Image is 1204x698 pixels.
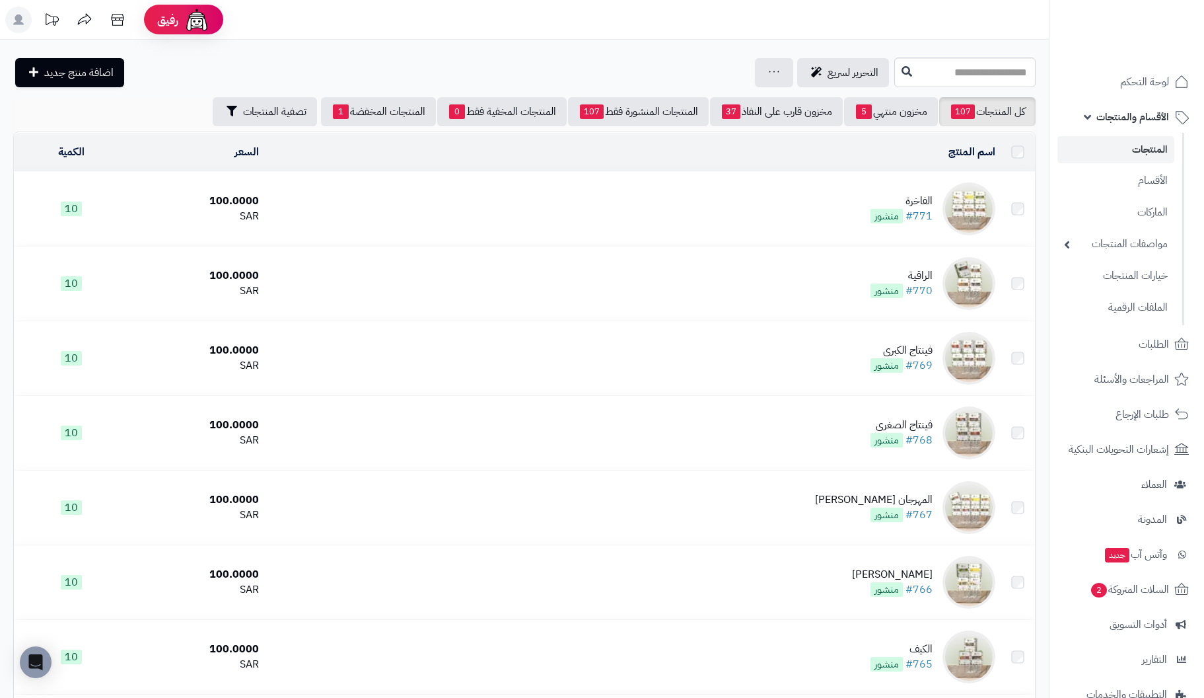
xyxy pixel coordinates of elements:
div: Open Intercom Messenger [20,646,52,678]
a: الأقسام [1057,167,1174,195]
div: 100.0000 [135,418,259,433]
img: الكيف [942,631,995,683]
span: تصفية المنتجات [243,104,306,120]
span: التحرير لسريع [828,65,878,81]
div: 100.0000 [135,492,259,508]
a: تحديثات المنصة [35,7,68,36]
a: #771 [905,208,933,224]
a: المراجعات والأسئلة [1057,364,1196,395]
span: وآتس آب [1104,545,1167,564]
span: 2 [1091,583,1107,598]
div: SAR [135,508,259,523]
a: العملاء [1057,469,1196,500]
a: المنتجات المنشورة فقط107 [568,97,709,126]
span: 10 [61,500,82,515]
span: 10 [61,202,82,216]
div: SAR [135,209,259,224]
img: logo-2.png [1114,34,1191,61]
span: الطلبات [1139,335,1169,354]
div: الكيف [870,642,933,657]
span: منشور [870,582,903,597]
span: 10 [61,351,82,366]
span: أدوات التسويق [1110,615,1167,634]
a: كل المنتجات107 [939,97,1036,126]
div: فينتاج الصغرى [870,418,933,433]
span: 10 [61,650,82,664]
a: #768 [905,432,933,448]
div: الراقية [870,268,933,284]
span: جديد [1105,548,1129,562]
span: التقارير [1142,650,1167,669]
span: منشور [870,209,903,223]
span: 0 [449,104,465,119]
span: 107 [580,104,604,119]
a: الكمية [58,144,85,160]
a: المدونة [1057,504,1196,535]
img: ai-face.png [184,7,210,33]
div: SAR [135,358,259,373]
span: 10 [61,575,82,590]
a: #766 [905,582,933,598]
img: فينتاج الصغرى [942,407,995,459]
a: مخزون قارب على النفاذ37 [710,97,843,126]
a: السعر [234,144,259,160]
span: منشور [870,433,903,447]
span: منشور [870,284,903,298]
a: الطلبات [1057,329,1196,360]
div: فينتاج الكبرى [870,343,933,358]
span: 5 [856,104,872,119]
span: العملاء [1141,475,1167,494]
span: إشعارات التحويلات البنكية [1069,440,1169,459]
span: طلبات الإرجاع [1115,405,1169,424]
span: المدونة [1138,510,1167,529]
a: الملفات الرقمية [1057,293,1174,322]
a: #769 [905,358,933,373]
a: اضافة منتج جديد [15,58,124,87]
div: SAR [135,284,259,299]
a: خيارات المنتجات [1057,262,1174,290]
div: 100.0000 [135,194,259,209]
span: رفيق [157,12,178,28]
span: 10 [61,426,82,440]
div: 100.0000 [135,642,259,657]
div: 100.0000 [135,343,259,358]
img: المهرجان الكولومبي [942,481,995,534]
a: المنتجات [1057,136,1174,163]
a: اسم المنتج [948,144,995,160]
span: منشور [870,358,903,373]
a: إشعارات التحويلات البنكية [1057,434,1196,465]
a: مخزون منتهي5 [844,97,938,126]
a: المنتجات المخفية فقط0 [437,97,567,126]
span: منشور [870,657,903,672]
a: مواصفات المنتجات [1057,230,1174,258]
span: 107 [951,104,975,119]
div: 100.0000 [135,268,259,284]
span: اضافة منتج جديد [44,65,114,81]
div: SAR [135,433,259,448]
button: تصفية المنتجات [213,97,317,126]
a: السلات المتروكة2 [1057,574,1196,605]
span: المراجعات والأسئلة [1094,370,1169,389]
img: الراقية [942,257,995,310]
a: لوحة التحكم [1057,66,1196,98]
span: لوحة التحكم [1120,73,1169,91]
a: التحرير لسريع [797,58,889,87]
div: [PERSON_NAME] [852,567,933,582]
div: الفاخرة [870,194,933,209]
img: الفاخرة [942,182,995,235]
span: الأقسام والمنتجات [1096,108,1169,126]
img: جواهر البن [942,556,995,609]
a: طلبات الإرجاع [1057,399,1196,430]
span: 10 [61,276,82,291]
img: فينتاج الكبرى [942,332,995,385]
a: التقارير [1057,644,1196,676]
a: #770 [905,283,933,299]
span: منشور [870,508,903,522]
a: #767 [905,507,933,523]
a: الماركات [1057,198,1174,227]
a: أدوات التسويق [1057,609,1196,640]
div: 100.0000 [135,567,259,582]
a: #765 [905,656,933,672]
div: SAR [135,582,259,598]
div: المهرجان [PERSON_NAME] [815,492,933,508]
